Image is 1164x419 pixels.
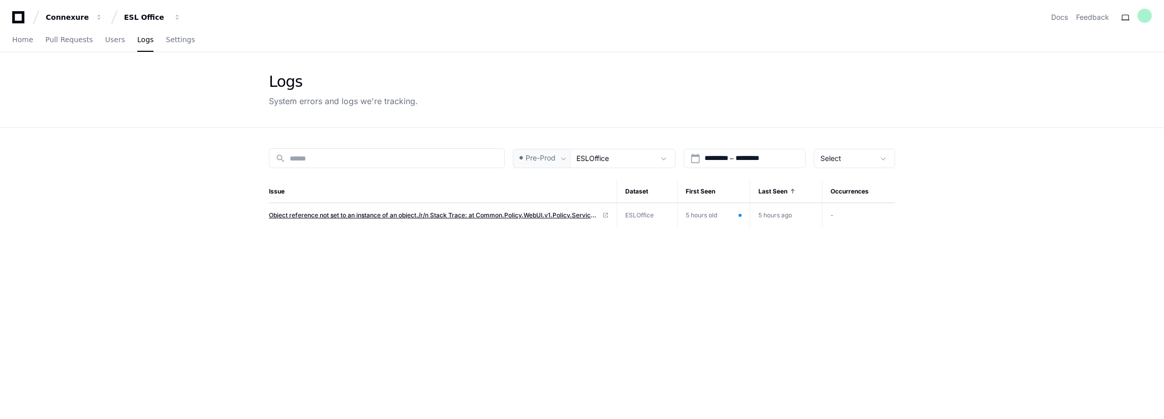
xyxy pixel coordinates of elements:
button: Feedback [1076,12,1109,22]
a: Pull Requests [45,28,93,52]
span: Select [820,154,841,163]
span: Pull Requests [45,37,93,43]
span: Home [12,37,33,43]
span: Last Seen [758,187,787,196]
span: Logs [137,37,154,43]
a: Users [105,28,125,52]
a: Settings [166,28,195,52]
span: – [730,153,733,164]
a: Logs [137,28,154,52]
a: Home [12,28,33,52]
span: Users [105,37,125,43]
th: Dataset [617,180,677,203]
th: Issue [269,180,617,203]
button: Connexure [42,8,107,26]
span: Settings [166,37,195,43]
th: Occurrences [822,180,895,203]
button: ESL Office [120,8,185,26]
span: - [831,211,834,219]
td: 5 hours ago [750,203,822,228]
a: Object reference not set to an instance of an object./r/n Stack Trace: at Common.Policy.WebUI.v1.... [269,211,608,219]
mat-icon: search [275,153,286,164]
div: System errors and logs we're tracking. [269,95,418,107]
a: Docs [1051,12,1068,22]
span: Object reference not set to an instance of an object./r/n Stack Trace: at Common.Policy.WebUI.v1.... [269,211,598,219]
span: ESLOffice [576,154,609,163]
div: Logs [269,73,418,91]
button: Open calendar [690,153,700,164]
span: First Seen [686,187,715,196]
div: Connexure [46,12,89,22]
span: Pre-Prod [526,153,556,163]
td: 5 hours old [677,203,750,228]
div: ESL Office [124,12,168,22]
mat-icon: calendar_today [690,153,700,164]
td: ESLOffice [617,203,677,228]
